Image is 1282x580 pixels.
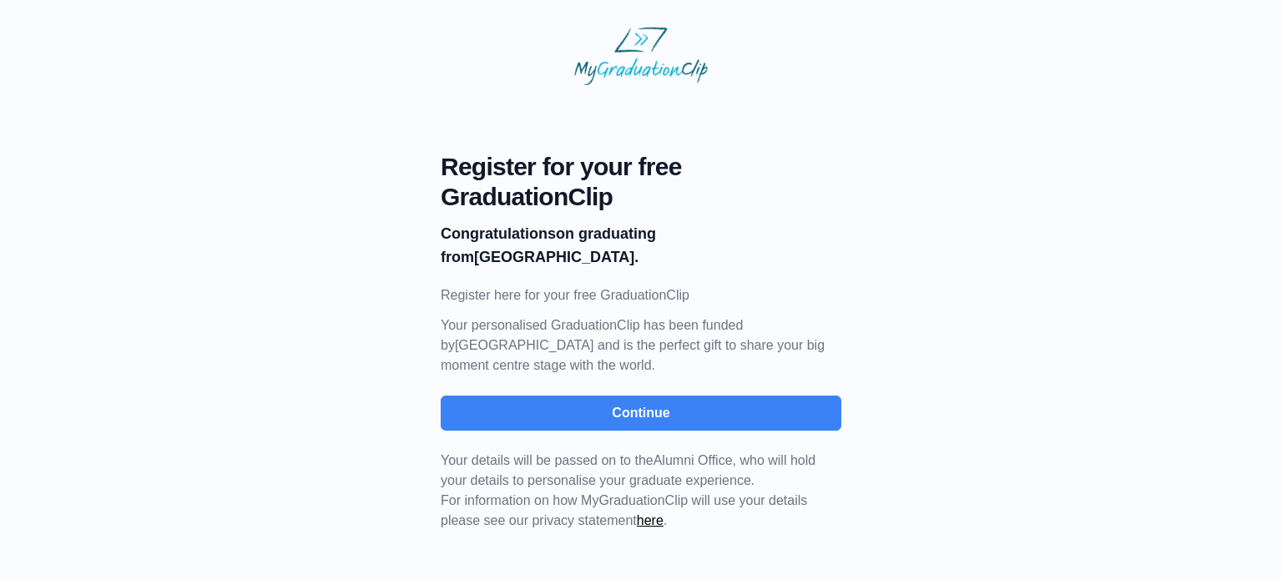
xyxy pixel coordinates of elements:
span: For information on how MyGraduationClip will use your details please see our privacy statement . [441,453,815,527]
b: Congratulations [441,225,556,242]
span: GraduationClip [441,182,841,212]
img: MyGraduationClip [574,27,708,85]
p: Register here for your free GraduationClip [441,285,841,305]
span: Alumni Office [654,453,733,467]
a: here [637,513,664,527]
p: on graduating from [GEOGRAPHIC_DATA]. [441,222,841,269]
p: Your personalised GraduationClip has been funded by [GEOGRAPHIC_DATA] and is the perfect gift to ... [441,315,841,376]
span: Your details will be passed on to the , who will hold your details to personalise your graduate e... [441,453,815,487]
button: Continue [441,396,841,431]
span: Register for your free [441,152,841,182]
